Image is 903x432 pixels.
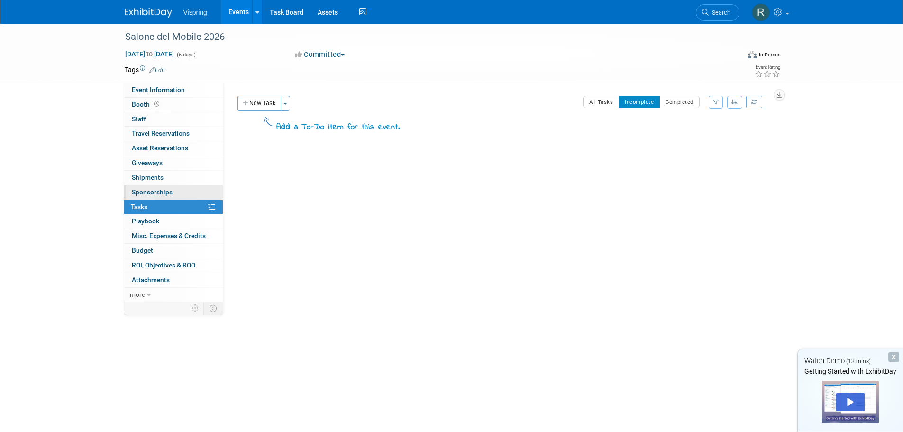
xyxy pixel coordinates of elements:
button: Incomplete [619,96,660,108]
button: Completed [659,96,700,108]
div: Salone del Mobile 2026 [122,28,725,46]
a: Sponsorships [124,185,223,200]
a: more [124,288,223,302]
a: Asset Reservations [124,141,223,156]
img: ExhibitDay [125,8,172,18]
button: Committed [292,50,348,60]
div: Play [836,393,865,411]
div: Event Rating [755,65,780,70]
span: Sponsorships [132,188,173,196]
button: New Task [237,96,281,111]
div: Getting Started with ExhibitDay [798,367,903,376]
span: Misc. Expenses & Credits [132,232,206,239]
span: Staff [132,115,146,123]
div: Watch Demo [798,356,903,366]
a: Travel Reservations [124,127,223,141]
div: Dismiss [888,352,899,362]
span: to [145,50,154,58]
a: Shipments [124,171,223,185]
div: In-Person [758,51,781,58]
a: Search [696,4,739,21]
a: ROI, Objectives & ROO [124,258,223,273]
a: Budget [124,244,223,258]
span: Event Information [132,86,185,93]
span: Search [709,9,730,16]
span: Playbook [132,217,159,225]
span: more [130,291,145,298]
span: Giveaways [132,159,163,166]
span: Booth not reserved yet [152,101,161,108]
img: Format-Inperson.png [748,51,757,58]
a: Booth [124,98,223,112]
img: Rebecca Jacobson [752,3,770,21]
span: Booth [132,101,161,108]
span: Asset Reservations [132,144,188,152]
span: Vispring [183,9,207,16]
a: Event Information [124,83,223,97]
span: Attachments [132,276,170,284]
span: [DATE] [DATE] [125,50,174,58]
a: Refresh [746,96,762,108]
span: (6 days) [176,52,196,58]
span: Travel Reservations [132,129,190,137]
span: Shipments [132,174,164,181]
span: Budget [132,247,153,254]
a: Tasks [124,200,223,214]
a: Staff [124,112,223,127]
td: Personalize Event Tab Strip [187,302,204,314]
a: Playbook [124,214,223,229]
a: Edit [149,67,165,74]
button: All Tasks [583,96,620,108]
a: Misc. Expenses & Credits [124,229,223,243]
a: Giveaways [124,156,223,170]
td: Tags [125,65,165,74]
td: Toggle Event Tabs [203,302,223,314]
div: Event Format [684,49,781,64]
div: Add a To-Do item for this event. [276,122,400,133]
span: ROI, Objectives & ROO [132,261,195,269]
a: Attachments [124,273,223,287]
span: (13 mins) [846,358,871,365]
span: Tasks [131,203,147,211]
